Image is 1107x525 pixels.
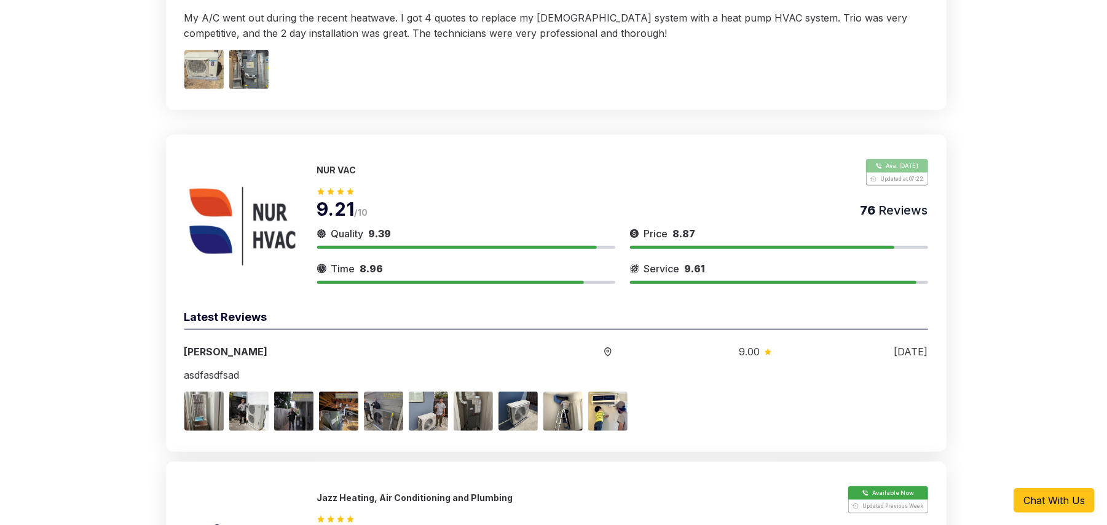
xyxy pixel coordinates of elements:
span: Service [644,261,680,276]
span: 9.61 [685,262,706,275]
span: 9.39 [369,227,392,240]
img: Image 8 [498,392,538,431]
div: Latest Reviews [184,309,928,330]
img: Image 6 [409,392,448,431]
span: 8.87 [673,227,696,240]
p: NUR VAC [317,165,357,175]
img: slider icon [630,226,639,241]
span: 8.96 [360,262,384,275]
span: 76 [861,203,876,218]
img: slider icon [317,261,326,276]
span: 9.21 [317,198,355,220]
div: [PERSON_NAME] [184,344,482,359]
button: Chat With Us [1014,488,1095,513]
img: Image 2 [229,392,269,431]
img: slider icon [630,261,639,276]
p: Jazz Heating, Air Conditioning and Plumbing [317,492,513,503]
span: asdfasdfsad [184,369,240,381]
span: Quality [331,226,364,241]
span: Reviews [876,203,928,218]
img: slider icon [317,226,326,241]
img: Image 5 [364,392,403,431]
span: My A/C went out during the recent heatwave. I got 4 quotes to replace my [DEMOGRAPHIC_DATA] syste... [184,12,908,39]
span: Time [331,261,355,276]
img: Image 1 [184,50,224,89]
img: slider icon [765,349,771,355]
img: Image 2 [229,50,269,89]
img: Image 3 [274,392,313,431]
img: Image 1 [184,392,224,431]
span: 9.00 [739,344,760,359]
img: Image 4 [319,392,358,431]
div: [DATE] [894,344,928,359]
span: /10 [355,207,368,218]
img: Image 7 [454,392,493,431]
img: slider icon [604,347,612,357]
span: Price [644,226,668,241]
img: Image 9 [543,392,583,431]
img: Image 10 [588,392,628,431]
